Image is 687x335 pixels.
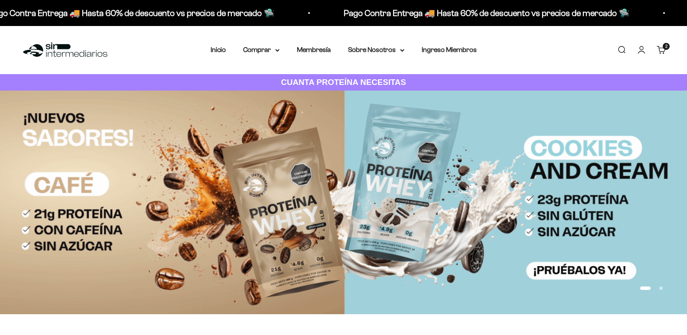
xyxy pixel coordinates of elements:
p: Pago Contra Entrega 🚚 Hasta 60% de descuento vs precios de mercado 🛸 [341,6,626,20]
strong: CUANTA PROTEÍNA NECESITAS [281,78,406,87]
summary: Comprar [243,44,280,55]
span: 2 [665,44,667,49]
a: Ingreso Miembros [422,46,477,53]
summary: Sobre Nosotros [348,44,404,55]
a: Inicio [211,46,226,53]
a: Membresía [297,46,331,53]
